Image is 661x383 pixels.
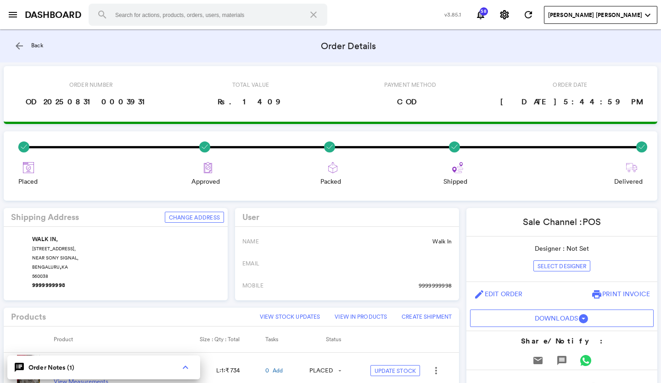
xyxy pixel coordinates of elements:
[535,244,589,253] p: Designer :
[89,4,327,26] input: Search for actions, products, orders, users, materials
[242,259,259,267] span: EMAIL
[32,273,48,280] span: 560038
[495,6,514,24] button: Settings
[398,311,455,322] button: Create Shipment
[32,245,76,252] span: [STREET_ADDRESS],
[191,177,220,186] span: Approved
[402,313,452,321] span: Create Shipment
[642,10,653,21] md-icon: expand_more
[242,282,263,289] span: MOBILE
[66,77,117,92] span: Order Number
[431,365,442,376] md-icon: more_vert
[479,9,488,14] span: 58
[470,286,526,302] a: editEdit Order
[583,216,601,227] span: pos
[636,141,647,152] img: success.svg
[588,286,654,302] button: printPrint Invoice
[265,366,269,375] a: 0
[10,37,28,55] button: arrow_back
[14,362,25,373] md-icon: speaker_notes
[216,366,219,374] span: L
[31,41,43,49] span: Back
[443,177,467,186] span: Shipped
[591,289,602,300] md-icon: print
[519,6,538,24] button: Refresh State
[32,235,56,243] span: WALK IN
[444,11,461,18] span: v3.85.1
[165,212,224,223] button: Change Address
[214,92,287,111] span: Rs. 1409
[321,39,376,53] span: Order Details
[324,141,335,152] img: success.svg
[309,366,333,375] div: PLACED
[32,254,78,261] span: NEAR SONY SIGNAL,
[242,237,259,245] span: NAME
[331,311,391,322] a: View In Products
[11,312,46,321] h4: Products
[533,260,591,271] button: Select Designer
[32,281,65,289] span: 9999999998
[7,9,18,20] md-icon: menu
[466,336,657,347] h4: Share/Notify :
[221,366,224,374] span: 1
[577,351,595,370] button: Send WhatsApp
[169,214,220,221] span: Change Address
[578,313,589,324] md-icon: arrow_drop_down_circle
[566,244,589,253] span: Not Set
[242,213,259,222] h4: User
[320,177,341,186] span: Packed
[419,282,452,289] span: 9999999998
[25,8,81,22] a: DASHBOARD
[529,351,547,370] button: Send Email
[273,366,283,374] a: Add
[556,355,567,366] md-icon: message
[309,365,341,376] md-select: PLACED
[7,355,200,379] section: speaker_notes Order Notes (1){{showOrderChat ? 'keyboard_arrow_down' : 'keyboard_arrow_up'}}
[260,313,320,321] span: View Stock Updates
[302,4,325,26] button: Clear
[62,264,68,270] span: KA
[229,77,273,92] span: Total Value
[538,262,587,270] span: Select Designer
[393,92,427,111] span: COD
[18,141,29,152] img: success.svg
[225,366,240,374] span: ₹ 734
[54,327,200,352] th: Product
[602,290,650,298] span: Print Invoice
[532,355,543,366] md-icon: email
[424,361,448,380] md-menu: Edit Product in New Tab
[309,327,367,352] th: Status
[381,77,440,92] span: Payment Method
[199,141,210,152] img: success.svg
[91,4,113,26] button: Search
[14,40,25,51] md-icon: arrow_back
[32,234,220,289] div: , ,
[256,311,324,322] button: View Stock Updates
[553,351,571,370] button: Send Message
[485,290,522,298] span: Edit Order
[327,162,338,173] img: export.svg
[11,213,79,222] h4: Shipping Address
[452,162,463,173] img: route.svg
[23,162,34,173] img: places.svg
[470,310,654,327] button: User
[18,177,38,186] span: Placed
[432,237,452,245] span: Walk In
[370,365,420,376] button: Update Stock
[4,6,22,24] button: open sidebar
[548,11,642,19] span: [PERSON_NAME] [PERSON_NAME]
[544,6,657,24] button: User
[475,9,486,20] md-icon: notifications
[614,177,643,186] span: Delivered
[265,327,309,352] th: Tasks
[549,77,591,92] span: Order Date
[32,264,60,270] span: BENGALURU
[335,313,387,321] span: View In Products
[180,362,191,373] md-icon: {{showOrderChat ? 'keyboard_arrow_down' : 'keyboard_arrow_up'}}
[427,361,445,380] button: Open phone interactions menu
[523,215,601,229] p: Sale Channel :
[97,9,108,20] md-icon: search
[176,358,195,377] button: {{showOrderChat ? 'keyboard_arrow_down' : 'keyboard_arrow_up'}}
[199,327,265,352] th: Size : Qty : Total
[626,162,637,173] img: truck-delivering.svg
